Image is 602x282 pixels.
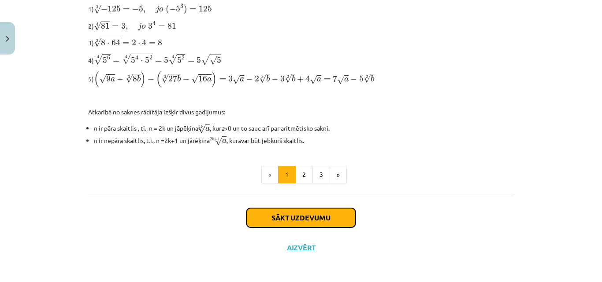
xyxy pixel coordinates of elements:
span: a [344,77,349,82]
span: 125 [199,6,212,12]
span: = [219,78,226,81]
img: icon-close-lesson-0947bae3869378f0d4975bcd49f059093ad1ed9edebbc8119c70593378902aed.svg [6,36,9,42]
span: = [113,59,119,63]
span: − [183,76,190,82]
p: 3) [88,37,514,48]
span: 2 [132,40,136,46]
span: ( [156,71,161,87]
span: √ [191,74,198,84]
nav: Page navigation example [88,166,514,183]
span: √ [94,5,101,14]
span: 5 [131,57,135,63]
span: 3 [121,23,126,29]
span: a [240,77,244,82]
span: o [159,7,164,12]
p: 4) [88,53,514,66]
span: a [317,77,321,82]
span: ) [212,71,217,87]
span: 5 [177,57,182,63]
span: 4 [305,75,310,82]
span: = [112,25,119,29]
span: + [214,138,218,141]
span: a [207,77,212,82]
span: ( [166,5,169,14]
span: 3 [228,76,233,82]
span: j [138,22,141,30]
span: a [205,127,210,131]
span: 8 [101,40,105,46]
span: √ [122,54,131,64]
button: Sākt uzdevumu [246,208,356,227]
span: √ [126,74,133,83]
span: 8 [158,40,162,46]
span: 2 [182,55,185,60]
span: 5 [176,6,180,12]
span: − [246,76,253,82]
i: a [221,124,224,132]
span: j [156,5,159,13]
p: 5) [88,71,514,88]
span: √ [210,56,217,65]
span: ⋅ [138,43,140,45]
span: 64 [111,39,120,46]
span: − [132,6,139,12]
span: √ [198,125,205,134]
span: ⋅ [141,60,143,63]
span: + [297,76,304,82]
span: = [123,8,130,11]
span: − [271,76,278,82]
span: = [158,25,165,29]
span: √ [94,38,101,47]
span: √ [215,136,222,146]
span: ( [94,71,99,87]
span: √ [168,54,177,65]
span: 3 [280,76,285,82]
span: = [155,59,162,63]
span: √ [201,55,210,65]
span: √ [310,75,317,84]
span: 5 [145,57,149,63]
span: b [292,75,295,82]
span: 81 [101,23,110,29]
span: √ [337,75,344,84]
span: 5 [103,57,107,63]
span: , [143,9,145,13]
button: 3 [312,166,330,183]
span: 7 [333,75,337,82]
span: √ [364,74,371,83]
span: 8 [133,76,137,82]
span: ⋅ [107,43,109,45]
span: = [324,78,331,81]
p: 2) [88,20,514,31]
span: o [141,25,146,29]
span: b [266,75,270,82]
span: 3 [180,4,183,8]
span: − [350,76,357,82]
span: − [169,6,176,12]
span: 3 [148,23,152,29]
span: 5 [139,6,143,12]
span: b [371,75,374,82]
span: 4 [142,39,146,46]
span: b [137,75,141,82]
span: 2 [149,55,152,60]
span: 16 [198,76,207,82]
span: = [149,42,156,45]
span: √ [94,54,103,65]
span: 2 [255,76,259,82]
span: = [123,42,129,45]
span: √ [94,22,101,31]
span: 9 [106,76,111,82]
span: = [190,8,196,11]
span: ) [184,5,187,14]
span: √ [233,75,240,84]
button: 1 [278,166,296,183]
span: − [117,76,123,82]
button: Aizvērt [284,243,318,252]
i: a [238,136,241,144]
li: n ir nepāra skaitlis, t.i., n =2k+1 un jārēķina , kur var būt jebkurš skaitlis. [94,134,514,146]
span: k [212,137,214,141]
li: n ir pāra skaitlis , ti., n = 2k un jāpēķina , kur >0 un to sauc arī par aritmētisko sakni. [94,122,514,134]
button: » [330,166,347,183]
span: a [111,77,115,82]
